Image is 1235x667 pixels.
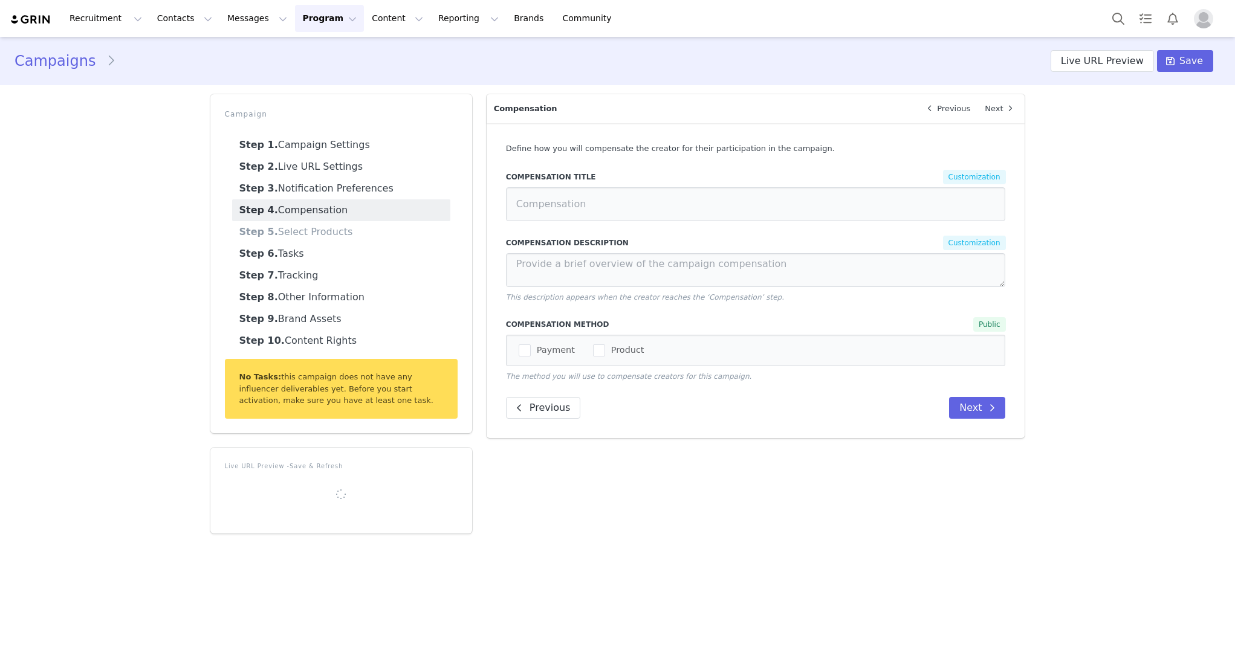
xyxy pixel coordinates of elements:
strong: Step 3. [239,182,278,194]
span: Customization [943,236,1006,250]
a: Notification Preferences [232,178,450,199]
p: This description appears when the creator reaches the ‘Compensation’ step. [506,292,1006,303]
p: Live URL Preview - [225,462,458,471]
img: placeholder-profile.jpg [1194,9,1213,28]
span: Payment [531,344,575,356]
strong: Step 9. [239,313,278,324]
strong: Step 7. [239,269,278,281]
a: Compensation [232,199,450,221]
a: Tasks [1132,5,1159,32]
button: Content [365,5,430,32]
p: The method you will use to compensate creators for this campaign. [506,371,1006,382]
button: Next [949,397,1005,419]
a: Tasks [232,243,450,265]
label: Compensation Description [506,237,754,248]
strong: Step 6. [239,248,278,259]
a: Live URL Settings [232,156,450,178]
strong: No Tasks: [239,372,282,381]
span: Customization [943,170,1006,184]
button: Program [295,5,364,32]
a: Campaign Settings [232,134,450,156]
input: Compensation [506,187,1006,221]
a: Select Products [232,221,450,243]
a: Next [977,94,1025,123]
button: Profile [1187,9,1225,28]
p: Compensation [487,94,915,123]
label: Compensation Method [506,319,770,330]
button: Search [1105,5,1132,32]
a: Save & Refresh [290,463,343,469]
button: Notifications [1159,5,1186,32]
strong: Step 4. [239,204,278,216]
a: Campaigns [15,50,106,72]
button: Recruitment [62,5,149,32]
span: Product [605,344,644,356]
button: Messages [220,5,294,32]
button: Contacts [150,5,219,32]
button: Previous [506,397,581,419]
button: Save [1157,50,1213,72]
span: Public [973,317,1006,332]
button: Live URL Preview [1051,50,1154,72]
a: Other Information [232,286,450,308]
p: Define how you will compensate the creator for their participation in the campaign. [506,143,1006,155]
label: Compensation Title [506,172,754,182]
strong: Step 2. [239,161,278,172]
a: Content Rights [232,330,450,352]
p: Campaign [225,109,458,120]
strong: Step 10. [239,335,285,346]
div: this campaign does not have any influencer deliverables yet. Before you start activation, make su... [225,359,458,419]
a: Tracking [232,265,450,286]
strong: Step 5. [239,226,278,237]
a: Community [556,5,624,32]
img: grin logo [10,14,52,25]
div: checkbox-group [519,343,993,358]
strong: Step 1. [239,139,278,150]
span: Save [1179,54,1203,68]
strong: Step 8. [239,291,278,303]
a: Brand Assets [232,308,450,330]
a: Brands [507,5,554,32]
button: Reporting [431,5,506,32]
a: Previous [915,94,977,123]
